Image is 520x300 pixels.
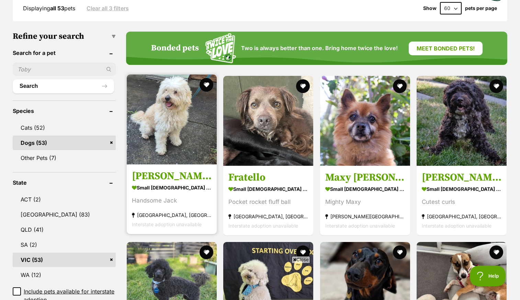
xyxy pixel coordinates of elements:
button: favourite [296,79,310,93]
img: Fratello - Dachshund x Border Collie Dog [223,76,313,166]
a: QLD (41) [13,222,116,237]
input: Toby [13,63,116,76]
header: Species [13,108,116,114]
h3: [PERSON_NAME] [132,170,212,183]
strong: small [DEMOGRAPHIC_DATA] Dog [422,184,501,194]
span: Interstate adoption unavailable [325,223,395,229]
header: Search for a pet [13,50,116,56]
span: Two is always better than one. Bring home twice the love! [241,45,398,51]
a: Other Pets (7) [13,151,116,165]
iframe: Help Scout Beacon - Open [470,266,506,286]
span: Displaying pets [23,5,75,12]
img: Squiggle [205,33,236,63]
button: favourite [200,78,213,92]
h3: Refine your search [13,32,116,41]
span: Interstate adoption unavailable [228,223,298,229]
strong: [PERSON_NAME][GEOGRAPHIC_DATA] [325,212,405,221]
a: [PERSON_NAME] small [DEMOGRAPHIC_DATA] Dog Handsome Jack [GEOGRAPHIC_DATA], [GEOGRAPHIC_DATA] Int... [127,164,217,234]
strong: small [DEMOGRAPHIC_DATA] Dog [228,184,308,194]
strong: small [DEMOGRAPHIC_DATA] Dog [325,184,405,194]
a: VIC (53) [13,253,116,267]
button: favourite [200,245,213,259]
img: Bertie Kumara - Maltese x Poodle Dog [417,76,507,166]
a: Fratello small [DEMOGRAPHIC_DATA] Dog Pocket rocket fluff ball [GEOGRAPHIC_DATA], [GEOGRAPHIC_DAT... [223,166,313,235]
button: favourite [393,79,407,93]
h3: Maxy [PERSON_NAME] [325,171,405,184]
strong: small [DEMOGRAPHIC_DATA] Dog [132,183,212,193]
button: favourite [489,245,503,259]
iframe: Advertisement [135,266,385,297]
div: Cutest curls [422,197,501,207]
a: ACT (2) [13,192,116,207]
a: Maxy [PERSON_NAME] small [DEMOGRAPHIC_DATA] Dog Mighty Maxy [PERSON_NAME][GEOGRAPHIC_DATA] Inters... [320,166,410,235]
span: Show [423,5,437,11]
div: Handsome Jack [132,196,212,205]
strong: [GEOGRAPHIC_DATA], [GEOGRAPHIC_DATA] [132,210,212,220]
a: WA (12) [13,268,116,282]
button: favourite [393,245,407,259]
img: Jack Uffelman - Poodle (Toy) x Bichon Frise Dog [127,74,217,164]
div: Pocket rocket fluff ball [228,197,308,207]
div: Mighty Maxy [325,197,405,207]
img: Maxy O’Cleary - Pomeranian Dog [320,76,410,166]
a: Dogs (53) [13,136,116,150]
h3: Fratello [228,171,308,184]
strong: [GEOGRAPHIC_DATA], [GEOGRAPHIC_DATA] [228,212,308,221]
span: Interstate adoption unavailable [422,223,491,229]
button: favourite [296,245,310,259]
span: Close [292,256,310,263]
h3: [PERSON_NAME] [422,171,501,184]
a: [GEOGRAPHIC_DATA] (83) [13,207,116,222]
strong: [GEOGRAPHIC_DATA], [GEOGRAPHIC_DATA] [422,212,501,221]
h4: Bonded pets [151,44,199,53]
span: Interstate adoption unavailable [132,221,202,227]
button: favourite [489,79,503,93]
a: Meet bonded pets! [409,42,483,55]
a: Cats (52) [13,120,116,135]
label: pets per page [465,5,497,11]
button: Search [13,79,114,93]
a: SA (2) [13,238,116,252]
strong: all 53 [50,5,64,12]
a: [PERSON_NAME] small [DEMOGRAPHIC_DATA] Dog Cutest curls [GEOGRAPHIC_DATA], [GEOGRAPHIC_DATA] Inte... [417,166,507,235]
header: State [13,180,116,186]
a: Clear all 3 filters [87,5,129,11]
